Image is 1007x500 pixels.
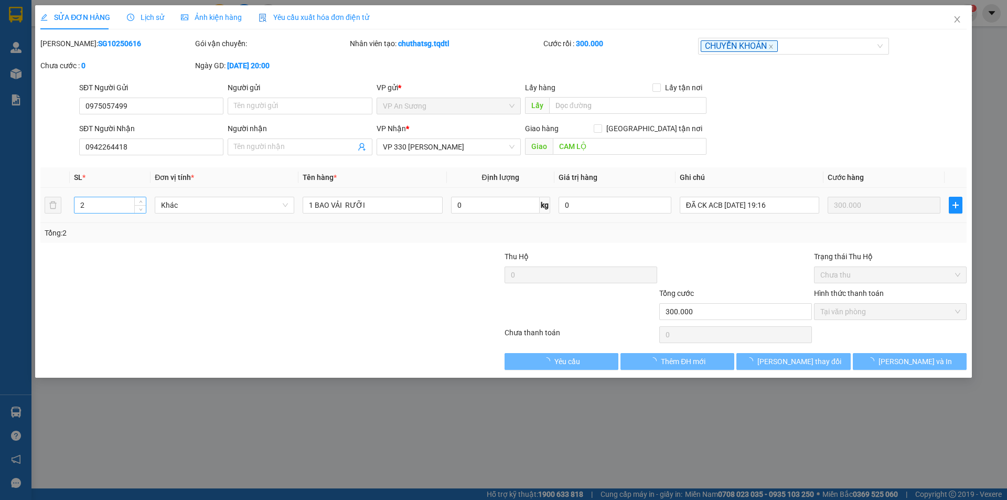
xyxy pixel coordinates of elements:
span: Lấy hàng [525,83,555,92]
span: Giá trị hàng [559,173,597,182]
span: Đơn vị tính [155,173,194,182]
span: [PERSON_NAME] thay đổi [757,356,841,367]
span: VP An Sương [383,98,515,114]
span: plus [949,201,962,209]
span: up [137,199,144,205]
span: VP 330 Lê Duẫn [383,139,515,155]
span: Thêm ĐH mới [661,356,705,367]
b: 300.000 [576,39,603,48]
span: [PERSON_NAME] và In [879,356,952,367]
div: Tổng: 2 [45,227,389,239]
div: SĐT Người Gửi [79,82,223,93]
span: Increase Value [134,197,146,205]
span: clock-circle [127,14,134,21]
div: Nhân viên tạo: [350,38,541,49]
span: user-add [358,143,366,151]
button: [PERSON_NAME] thay đổi [736,353,850,370]
b: [DATE] 20:00 [227,61,270,70]
span: SỬA ĐƠN HÀNG [40,13,110,22]
div: Gói vận chuyển: [195,38,348,49]
div: Người nhận [228,123,372,134]
span: Tổng cước [659,289,694,297]
span: loading [543,357,554,365]
div: Ngày GD: [195,60,348,71]
span: Giao hàng [525,124,559,133]
span: loading [746,357,757,365]
div: Trạng thái Thu Hộ [814,251,967,262]
input: Dọc đường [549,97,706,114]
b: 0 [81,61,85,70]
span: Thu Hộ [505,252,529,261]
span: Chưa thu [820,267,960,283]
span: VP Nhận [377,124,406,133]
span: environment [5,70,13,78]
span: Lấy tận nơi [661,82,706,93]
span: Định lượng [482,173,519,182]
span: loading [867,357,879,365]
button: [PERSON_NAME] và In [853,353,967,370]
span: close [768,44,774,49]
span: Cước hàng [828,173,864,182]
span: CHUYỂN KHOẢN [701,40,778,52]
span: Ảnh kiện hàng [181,13,242,22]
th: Ghi chú [676,167,823,188]
div: SĐT Người Nhận [79,123,223,134]
input: Dọc đường [553,138,706,155]
li: VP VP An Sương [5,57,72,68]
div: Chưa thanh toán [504,327,658,345]
span: Khác [161,197,288,213]
img: icon [259,14,267,22]
div: Chưa cước : [40,60,193,71]
b: Bến xe An Sương - Quận 12 [5,70,71,90]
span: Yêu cầu [554,356,580,367]
input: 0 [828,197,940,214]
div: [PERSON_NAME]: [40,38,193,49]
div: Người gửi [228,82,372,93]
span: [GEOGRAPHIC_DATA] tận nơi [602,123,706,134]
b: SG10250616 [98,39,141,48]
span: Decrease Value [134,205,146,213]
span: SL [74,173,82,182]
span: Giao [525,138,553,155]
button: delete [45,197,61,214]
span: kg [540,197,550,214]
span: Yêu cầu xuất hóa đơn điện tử [259,13,369,22]
div: Cước rồi : [543,38,696,49]
span: edit [40,14,48,21]
div: VP gửi [377,82,521,93]
input: Ghi Chú [680,197,819,214]
span: loading [649,357,661,365]
span: Lịch sử [127,13,164,22]
li: Tân Quang Dũng Thành Liên [5,5,152,45]
button: Close [942,5,972,35]
span: down [137,206,144,212]
button: Thêm ĐH mới [620,353,734,370]
span: Tên hàng [303,173,337,182]
label: Hình thức thanh toán [814,289,884,297]
b: chuthatsg.tqdtl [398,39,449,48]
span: Lấy [525,97,549,114]
span: picture [181,14,188,21]
span: Tại văn phòng [820,304,960,320]
button: plus [949,197,962,214]
input: VD: Bàn, Ghế [303,197,442,214]
li: VP VP 330 [PERSON_NAME] [72,57,140,80]
span: close [953,15,961,24]
button: Yêu cầu [505,353,618,370]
